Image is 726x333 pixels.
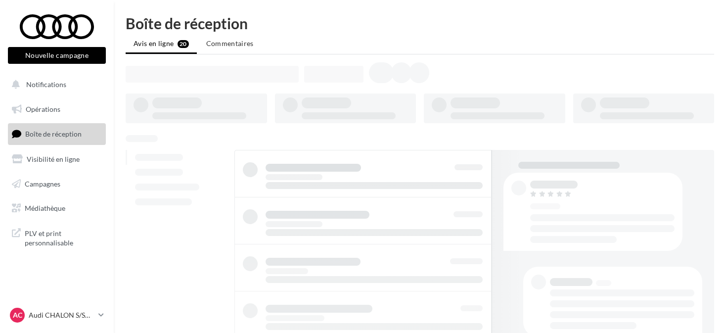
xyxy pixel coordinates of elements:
span: Médiathèque [25,204,65,212]
div: Boîte de réception [126,16,714,31]
span: PLV et print personnalisable [25,227,102,248]
span: AC [13,310,22,320]
span: Boîte de réception [25,130,82,138]
span: Notifications [26,80,66,89]
span: Opérations [26,105,60,113]
span: Visibilité en ligne [27,155,80,163]
a: PLV et print personnalisable [6,223,108,252]
span: Campagnes [25,179,60,188]
a: AC Audi CHALON S/SAONE [8,306,106,325]
a: Boîte de réception [6,123,108,144]
span: Commentaires [206,39,254,48]
a: Médiathèque [6,198,108,219]
button: Nouvelle campagne [8,47,106,64]
a: Opérations [6,99,108,120]
p: Audi CHALON S/SAONE [29,310,94,320]
a: Visibilité en ligne [6,149,108,170]
button: Notifications [6,74,104,95]
a: Campagnes [6,174,108,194]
